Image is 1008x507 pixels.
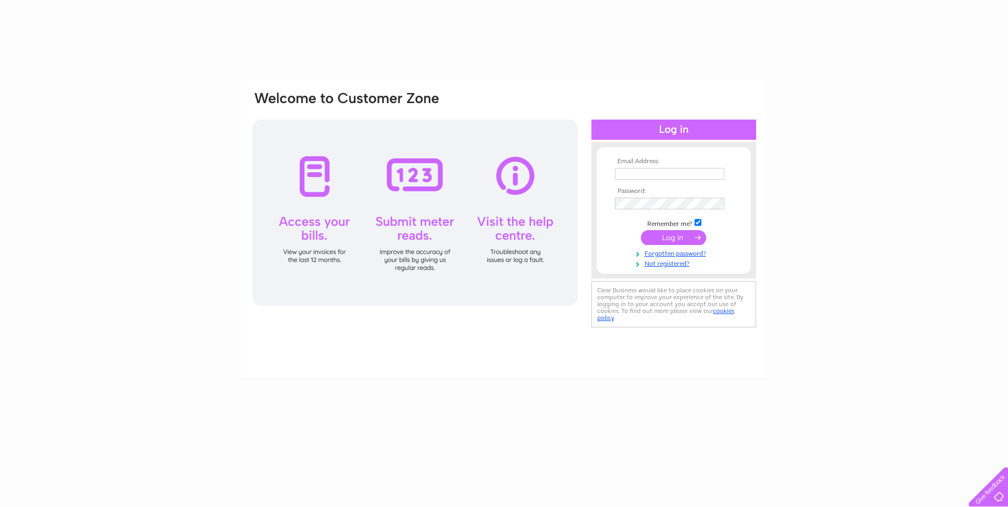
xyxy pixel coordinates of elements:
[615,258,735,268] a: Not registered?
[641,230,706,245] input: Submit
[612,158,735,165] th: Email Address:
[612,188,735,195] th: Password:
[597,307,734,322] a: cookies policy
[612,217,735,228] td: Remember me?
[591,281,756,327] div: Clear Business would like to place cookies on your computer to improve your experience of the sit...
[615,248,735,258] a: Forgotten password?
